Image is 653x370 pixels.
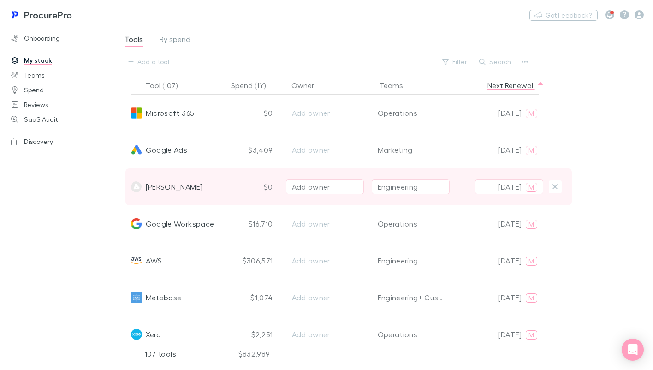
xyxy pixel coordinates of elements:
div: Engineering + Customer Service [378,292,444,303]
button: Teams [380,76,414,95]
div: $16,710 [228,205,279,242]
button: Operations [372,216,450,231]
div: Add owner [292,255,358,266]
span: Microsoft 365 [146,95,195,131]
div: Add owner [292,218,358,229]
div: 107 tools [130,345,222,363]
button: Add owner [286,327,364,342]
button: Add owner [286,106,364,120]
p: [DATE] [498,329,522,340]
img: Microsoft 365's Logo [131,107,142,119]
button: Engineering [372,179,450,194]
img: ProcurePro's Logo [9,9,20,20]
button: Add owner [286,290,364,305]
button: Operations [372,106,450,120]
div: Operations [378,218,418,229]
span: Xero [146,316,161,353]
div: Engineering [378,181,418,192]
button: [DATE]M [475,179,543,194]
a: Spend [2,83,113,97]
span: M [528,183,534,191]
p: [DATE] [498,144,522,155]
button: [DATE]M [475,327,543,342]
button: Search [475,56,516,67]
img: Zube's Logo [131,181,142,192]
p: [DATE] [498,218,522,229]
span: M [528,109,534,118]
div: Operations [378,329,418,340]
button: Operations [372,327,450,342]
p: [DATE] [498,107,522,119]
div: $0 [228,168,279,205]
div: Add a tool [137,56,169,67]
button: Engineering+ Customer Service [372,290,450,305]
p: [DATE] [498,292,522,303]
button: Delete [549,180,562,193]
div: Add owner [292,144,358,155]
a: Discovery [2,134,113,149]
span: Google Workspace [146,205,214,242]
div: Add owner [292,181,358,192]
div: $306,571 [228,242,279,279]
img: Xero's Logo [131,329,142,340]
button: [DATE]M [475,143,543,157]
img: Google Ads's Logo [131,144,142,155]
button: Add a tool [124,54,175,69]
span: By spend [160,35,190,47]
button: Add owner [286,216,364,231]
button: Add owner [286,179,364,194]
button: Tool (107) [146,76,189,95]
img: Amazon Web Services's Logo [131,255,142,266]
button: Got Feedback? [529,10,598,21]
p: [DATE] [498,255,522,266]
button: Filter [438,56,473,67]
div: $3,409 [228,131,279,168]
h3: ProcurePro [24,9,72,20]
button: Engineering [372,253,450,268]
button: Spend (1Y) [231,76,277,95]
div: Open Intercom Messenger [622,339,644,361]
span: AWS [146,242,162,279]
div: $0 [228,95,279,131]
div: Engineering [378,255,418,266]
span: Google Ads [146,131,188,168]
button: [DATE]M [475,290,543,305]
button: Add owner [286,253,364,268]
span: M [528,146,534,155]
div: $1,074 [228,279,279,316]
a: SaaS Audit [2,112,113,127]
span: M [528,294,534,302]
div: Marketing [378,144,413,155]
button: Marketing [372,143,450,157]
span: [PERSON_NAME] [146,168,203,205]
img: Metabase's Logo [131,292,142,303]
span: M [528,331,534,339]
div: Add owner [292,329,358,340]
div: Operations [378,107,418,119]
p: [DATE] [498,181,522,192]
button: [DATE]M [475,106,543,120]
a: My stack [2,53,113,68]
button: [DATE]M [475,216,543,231]
div: Add owner [292,292,358,303]
button: [DATE]M [475,253,543,268]
a: ProcurePro [4,4,78,26]
a: Reviews [2,97,113,112]
span: M [528,220,534,228]
a: Onboarding [2,31,113,46]
button: Add owner [286,143,364,157]
a: Teams [2,68,113,83]
div: Add owner [292,107,358,119]
div: $2,251 [228,316,279,353]
div: $832,989 [222,345,287,363]
span: Metabase [146,279,182,316]
button: Owner [291,76,325,95]
img: Google Workspace's Logo [131,218,142,229]
span: M [528,257,534,265]
span: Tools [125,35,143,47]
button: Next Renewal [487,76,544,95]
